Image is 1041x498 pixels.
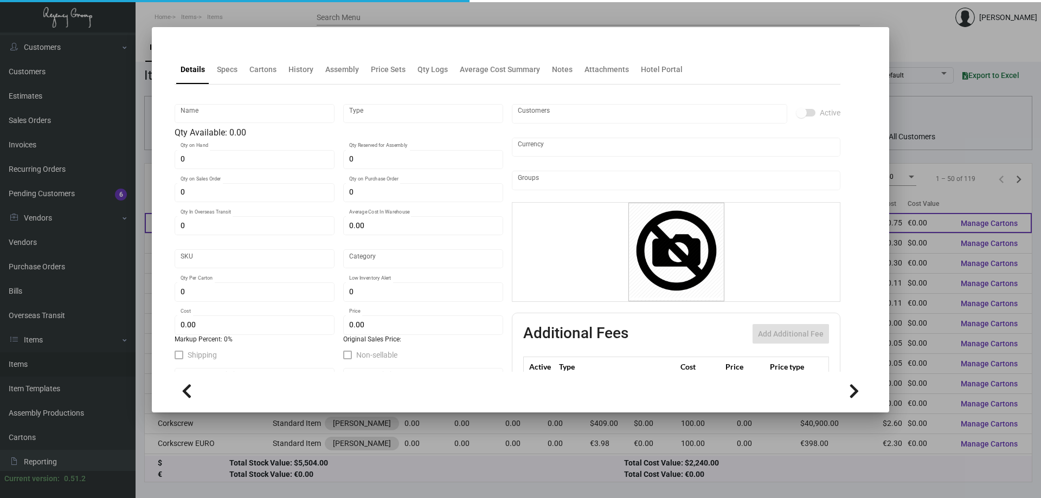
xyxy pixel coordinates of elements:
div: Qty Available: 0.00 [175,126,503,139]
div: Cartons [249,64,277,75]
th: Price [723,357,767,376]
div: History [288,64,313,75]
th: Cost [678,357,722,376]
th: Price type [767,357,816,376]
button: Add Additional Fee [753,324,829,344]
div: Hotel Portal [641,64,683,75]
div: Specs [217,64,237,75]
span: Non-sellable [356,348,397,361]
input: Add new.. [518,176,835,185]
span: Add Additional Fee [758,329,824,338]
h2: Additional Fees [523,324,628,344]
div: Average Cost Summary [460,64,540,75]
span: Active [820,106,840,119]
div: 0.51.2 [64,473,86,484]
div: Qty Logs [417,64,448,75]
div: Details [181,64,205,75]
div: Price Sets [371,64,406,75]
div: Attachments [584,64,629,75]
input: Add new.. [518,109,782,118]
div: Assembly [325,64,359,75]
div: Notes [552,64,573,75]
th: Type [556,357,678,376]
th: Active [524,357,557,376]
div: Current version: [4,473,60,484]
span: Shipping [188,348,217,361]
